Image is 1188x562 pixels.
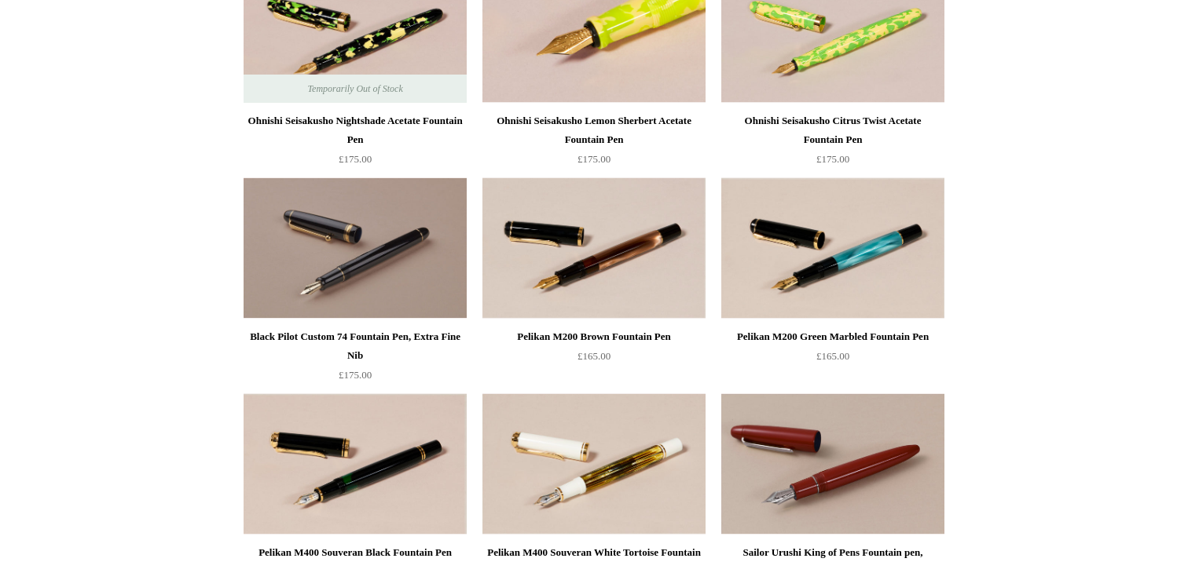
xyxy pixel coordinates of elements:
[486,111,702,149] div: Ohnishi Seisakusho Lemon Sherbert Acetate Fountain Pen
[244,327,467,392] a: Black Pilot Custom 74 Fountain Pen, Extra Fine Nib £175.00
[291,75,418,103] span: Temporarily Out of Stock
[816,153,849,165] span: £175.00
[339,153,372,165] span: £175.00
[482,393,706,535] a: Pelikan M400 Souveran White Tortoise Fountain Pen Pelikan M400 Souveran White Tortoise Fountain Pen
[721,111,944,176] a: Ohnishi Seisakusho Citrus Twist Acetate Fountain Pen £175.00
[244,177,467,319] img: Black Pilot Custom 74 Fountain Pen, Extra Fine Nib
[244,177,467,319] a: Black Pilot Custom 74 Fountain Pen, Extra Fine Nib Black Pilot Custom 74 Fountain Pen, Extra Fine...
[721,327,944,392] a: Pelikan M200 Green Marbled Fountain Pen £165.00
[247,543,463,562] div: Pelikan M400 Souveran Black Fountain Pen
[721,177,944,319] a: Pelikan M200 Green Marbled Fountain Pen Pelikan M200 Green Marbled Fountain Pen
[816,350,849,362] span: £165.00
[721,177,944,319] img: Pelikan M200 Green Marbled Fountain Pen
[486,327,702,346] div: Pelikan M200 Brown Fountain Pen
[244,393,467,535] a: Pelikan M400 Souveran Black Fountain Pen Pelikan M400 Souveran Black Fountain Pen
[577,350,610,362] span: £165.00
[244,111,467,176] a: Ohnishi Seisakusho Nightshade Acetate Fountain Pen £175.00
[482,177,706,319] img: Pelikan M200 Brown Fountain Pen
[339,369,372,381] span: £175.00
[725,327,940,346] div: Pelikan M200 Green Marbled Fountain Pen
[482,327,706,392] a: Pelikan M200 Brown Fountain Pen £165.00
[725,111,940,149] div: Ohnishi Seisakusho Citrus Twist Acetate Fountain Pen
[721,393,944,535] img: Sailor Urushi King of Pens Fountain pen, Crimson Red
[244,393,467,535] img: Pelikan M400 Souveran Black Fountain Pen
[482,177,706,319] a: Pelikan M200 Brown Fountain Pen Pelikan M200 Brown Fountain Pen
[247,327,463,365] div: Black Pilot Custom 74 Fountain Pen, Extra Fine Nib
[247,111,463,149] div: Ohnishi Seisakusho Nightshade Acetate Fountain Pen
[482,393,706,535] img: Pelikan M400 Souveran White Tortoise Fountain Pen
[721,393,944,535] a: Sailor Urushi King of Pens Fountain pen, Crimson Red Sailor Urushi King of Pens Fountain pen, Cri...
[482,111,706,176] a: Ohnishi Seisakusho Lemon Sherbert Acetate Fountain Pen £175.00
[577,153,610,165] span: £175.00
